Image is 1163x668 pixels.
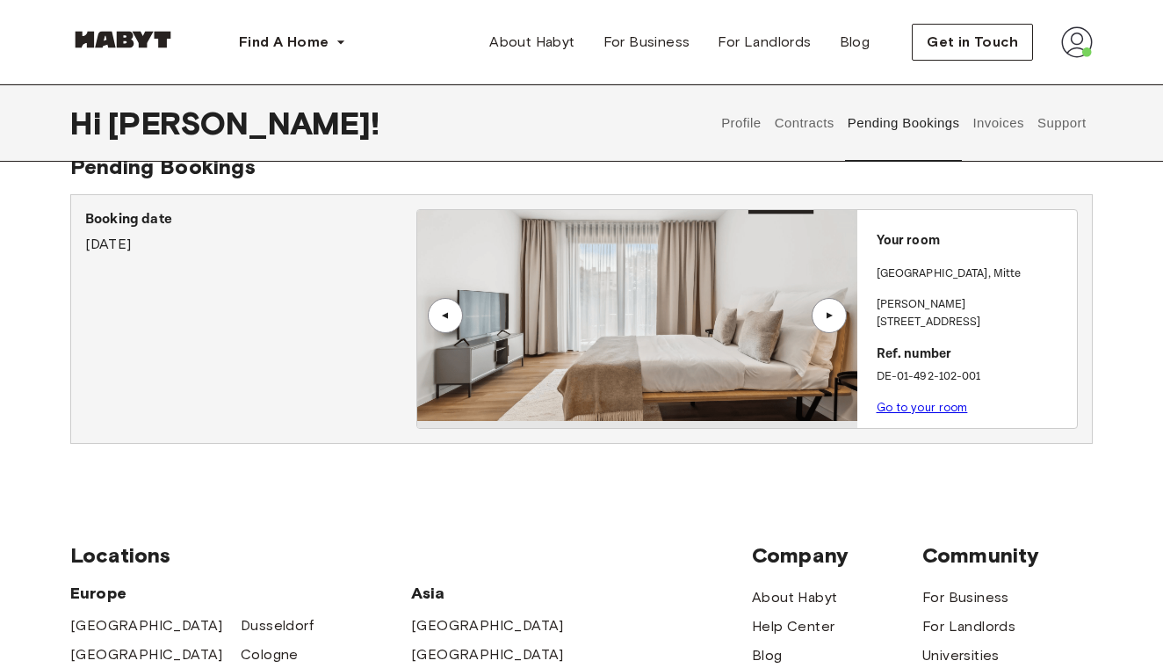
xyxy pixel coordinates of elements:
p: DE-01-492-102-001 [877,368,1070,386]
span: About Habyt [489,32,574,53]
a: Help Center [752,616,834,637]
a: Universities [922,645,1000,666]
a: For Business [922,587,1009,608]
span: Pending Bookings [70,154,256,179]
a: Dusseldorf [241,615,314,636]
span: Community [922,542,1093,569]
span: Asia [411,583,581,604]
img: Image of the room [417,210,857,421]
button: Invoices [971,84,1026,162]
a: About Habyt [752,587,837,608]
button: Profile [719,84,764,162]
span: Company [752,542,922,569]
button: Pending Bookings [845,84,962,162]
a: [GEOGRAPHIC_DATA] [70,644,223,665]
a: Blog [752,645,783,666]
span: [PERSON_NAME] ! [108,105,379,142]
span: Europe [70,583,411,604]
p: Booking date [85,209,416,230]
a: Go to your room [877,401,968,414]
span: For Landlords [718,32,811,53]
button: Find A Home [225,25,360,60]
a: [GEOGRAPHIC_DATA] [70,615,223,636]
img: Habyt [70,31,176,48]
a: For Landlords [704,25,825,60]
a: [GEOGRAPHIC_DATA] [411,615,564,636]
a: [GEOGRAPHIC_DATA] [411,644,564,665]
a: Blog [826,25,885,60]
span: Hi [70,105,108,142]
button: Get in Touch [912,24,1033,61]
a: For Landlords [922,616,1015,637]
a: About Habyt [475,25,589,60]
p: [GEOGRAPHIC_DATA] , Mitte [877,265,1022,283]
button: Contracts [772,84,836,162]
span: For Business [603,32,690,53]
span: Locations [70,542,752,569]
p: Your room [877,231,1070,251]
p: Ref. number [877,345,1070,365]
div: ▲ [437,310,454,321]
div: user profile tabs [715,84,1093,162]
div: ▲ [820,310,838,321]
img: avatar [1061,26,1093,58]
a: For Business [589,25,704,60]
p: [PERSON_NAME][STREET_ADDRESS] [877,296,1070,330]
div: [DATE] [85,209,416,255]
span: Get in Touch [927,32,1018,53]
a: Cologne [241,644,299,665]
span: Blog [840,32,870,53]
button: Support [1035,84,1088,162]
span: Find A Home [239,32,329,53]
